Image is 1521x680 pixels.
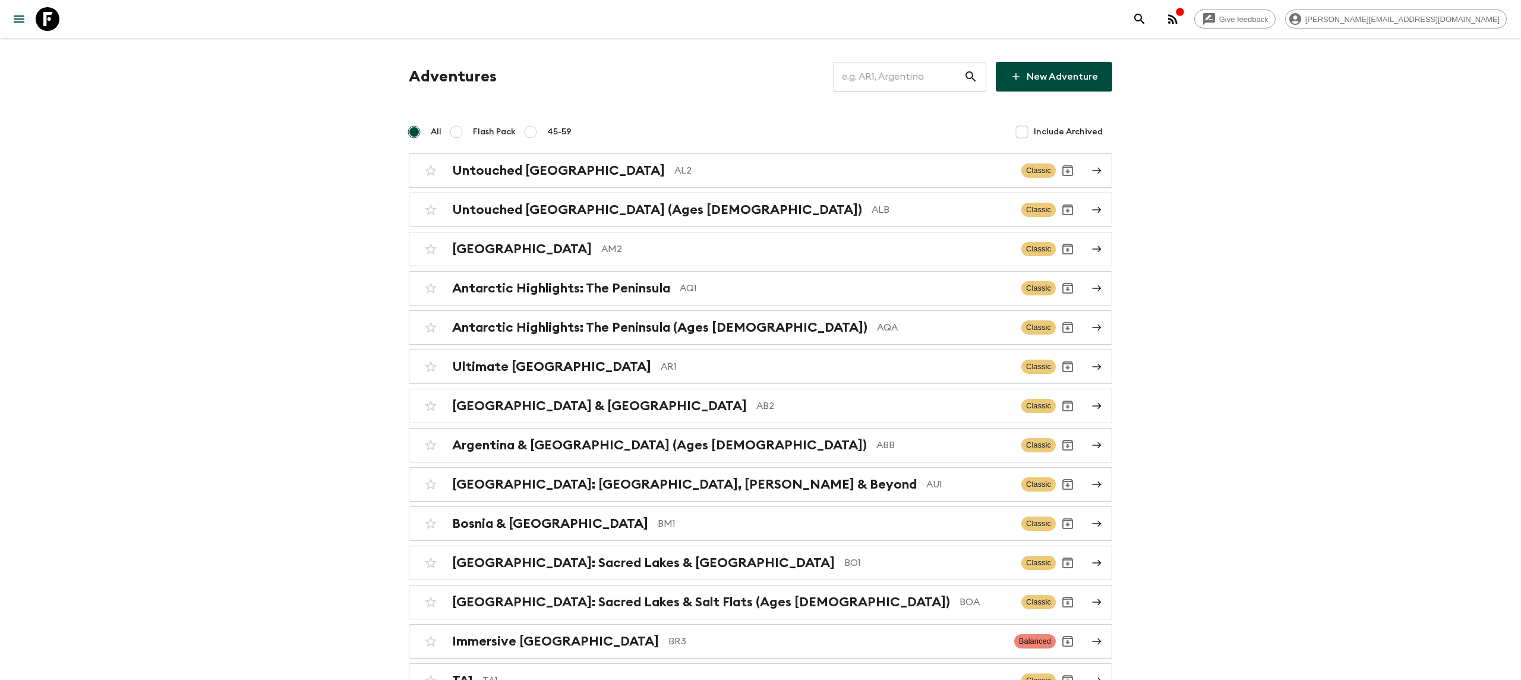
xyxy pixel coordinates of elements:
[680,281,1012,295] p: AQ1
[1021,242,1056,256] span: Classic
[409,232,1112,266] a: [GEOGRAPHIC_DATA]AM2ClassicArchive
[1021,320,1056,335] span: Classic
[876,438,1012,452] p: ABB
[661,360,1012,374] p: AR1
[1056,355,1080,379] button: Archive
[1194,10,1276,29] a: Give feedback
[1285,10,1507,29] div: [PERSON_NAME][EMAIL_ADDRESS][DOMAIN_NAME]
[1021,556,1056,570] span: Classic
[1056,629,1080,653] button: Archive
[834,60,964,93] input: e.g. AR1, Argentina
[452,320,867,335] h2: Antarctic Highlights: The Peninsula (Ages [DEMOGRAPHIC_DATA])
[960,595,1012,609] p: BOA
[1034,126,1103,138] span: Include Archived
[409,585,1112,619] a: [GEOGRAPHIC_DATA]: Sacred Lakes & Salt Flats (Ages [DEMOGRAPHIC_DATA])BOAClassicArchive
[1021,595,1056,609] span: Classic
[668,634,1005,648] p: BR3
[409,546,1112,580] a: [GEOGRAPHIC_DATA]: Sacred Lakes & [GEOGRAPHIC_DATA]BO1ClassicArchive
[452,398,747,414] h2: [GEOGRAPHIC_DATA] & [GEOGRAPHIC_DATA]
[1056,276,1080,300] button: Archive
[547,126,572,138] span: 45-59
[1021,203,1056,217] span: Classic
[844,556,1012,570] p: BO1
[1056,316,1080,339] button: Archive
[1213,15,1275,24] span: Give feedback
[409,428,1112,462] a: Argentina & [GEOGRAPHIC_DATA] (Ages [DEMOGRAPHIC_DATA])ABBClassicArchive
[409,310,1112,345] a: Antarctic Highlights: The Peninsula (Ages [DEMOGRAPHIC_DATA])AQAClassicArchive
[409,389,1112,423] a: [GEOGRAPHIC_DATA] & [GEOGRAPHIC_DATA]AB2ClassicArchive
[756,399,1012,413] p: AB2
[1021,163,1056,178] span: Classic
[452,241,592,257] h2: [GEOGRAPHIC_DATA]
[1021,517,1056,531] span: Classic
[1056,237,1080,261] button: Archive
[1056,159,1080,182] button: Archive
[1021,399,1056,413] span: Classic
[431,126,441,138] span: All
[674,163,1012,178] p: AL2
[452,163,665,178] h2: Untouched [GEOGRAPHIC_DATA]
[409,193,1112,227] a: Untouched [GEOGRAPHIC_DATA] (Ages [DEMOGRAPHIC_DATA])ALBClassicArchive
[409,467,1112,502] a: [GEOGRAPHIC_DATA]: [GEOGRAPHIC_DATA], [PERSON_NAME] & BeyondAU1ClassicArchive
[601,242,1012,256] p: AM2
[409,350,1112,384] a: Ultimate [GEOGRAPHIC_DATA]AR1ClassicArchive
[409,506,1112,541] a: Bosnia & [GEOGRAPHIC_DATA]BM1ClassicArchive
[1128,7,1151,31] button: search adventures
[473,126,516,138] span: Flash Pack
[452,281,670,296] h2: Antarctic Highlights: The Peninsula
[1021,281,1056,295] span: Classic
[1299,15,1506,24] span: [PERSON_NAME][EMAIL_ADDRESS][DOMAIN_NAME]
[996,62,1112,92] a: New Adventure
[409,65,497,89] h1: Adventures
[877,320,1012,335] p: AQA
[1056,590,1080,614] button: Archive
[452,634,659,649] h2: Immersive [GEOGRAPHIC_DATA]
[658,517,1012,531] p: BM1
[409,153,1112,188] a: Untouched [GEOGRAPHIC_DATA]AL2ClassicArchive
[452,477,917,492] h2: [GEOGRAPHIC_DATA]: [GEOGRAPHIC_DATA], [PERSON_NAME] & Beyond
[872,203,1012,217] p: ALB
[452,437,867,453] h2: Argentina & [GEOGRAPHIC_DATA] (Ages [DEMOGRAPHIC_DATA])
[1056,512,1080,536] button: Archive
[1021,360,1056,374] span: Classic
[452,359,651,374] h2: Ultimate [GEOGRAPHIC_DATA]
[7,7,31,31] button: menu
[1056,551,1080,575] button: Archive
[926,477,1012,492] p: AU1
[1056,433,1080,457] button: Archive
[452,594,950,610] h2: [GEOGRAPHIC_DATA]: Sacred Lakes & Salt Flats (Ages [DEMOGRAPHIC_DATA])
[452,516,648,531] h2: Bosnia & [GEOGRAPHIC_DATA]
[409,624,1112,659] a: Immersive [GEOGRAPHIC_DATA]BR3BalancedArchive
[1021,477,1056,492] span: Classic
[1056,394,1080,418] button: Archive
[1021,438,1056,452] span: Classic
[452,555,835,571] h2: [GEOGRAPHIC_DATA]: Sacred Lakes & [GEOGRAPHIC_DATA]
[1056,198,1080,222] button: Archive
[452,202,862,218] h2: Untouched [GEOGRAPHIC_DATA] (Ages [DEMOGRAPHIC_DATA])
[409,271,1112,306] a: Antarctic Highlights: The PeninsulaAQ1ClassicArchive
[1014,634,1056,648] span: Balanced
[1056,473,1080,496] button: Archive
